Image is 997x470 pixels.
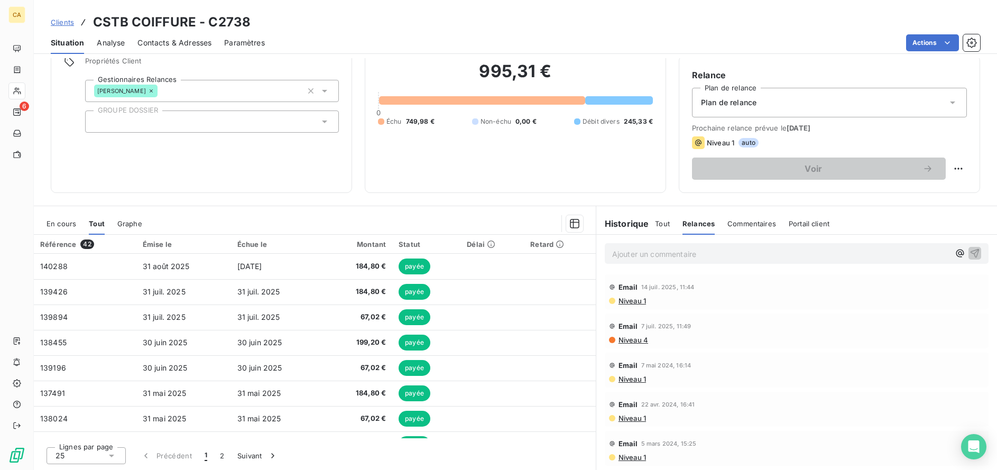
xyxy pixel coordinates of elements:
span: 7 mai 2024, 16:14 [641,362,691,368]
span: Email [618,283,638,291]
span: 67,02 € [331,312,386,322]
span: 6 [20,102,29,111]
span: Tout [89,219,105,228]
span: payée [399,360,430,376]
span: Niveau 1 [707,139,734,147]
span: payée [399,284,430,300]
button: 1 [198,445,214,467]
button: Suivant [231,445,284,467]
span: 31 mai 2025 [143,389,187,398]
button: 2 [214,445,230,467]
h2: 995,31 € [378,61,653,93]
span: 199,20 € [331,337,386,348]
span: Niveau 1 [617,375,646,383]
span: 31 juil. 2025 [237,287,280,296]
div: Montant [331,240,386,248]
span: 138455 [40,338,67,347]
span: 67,02 € [331,413,386,424]
span: 31 mai 2025 [237,389,281,398]
span: 5 mars 2024, 15:25 [641,440,697,447]
span: payée [399,385,430,401]
span: 42 [80,239,94,249]
span: Contacts & Adresses [137,38,211,48]
span: Prochaine relance prévue le [692,124,967,132]
span: 140288 [40,262,68,271]
div: Référence [40,239,130,249]
span: 0 [376,108,381,117]
span: Débit divers [583,117,620,126]
span: Paramètres [224,38,265,48]
span: 22 avr. 2024, 16:41 [641,401,695,408]
span: Analyse [97,38,125,48]
span: 31 mai 2025 [237,414,281,423]
div: Open Intercom Messenger [961,434,986,459]
span: 137491 [40,389,65,398]
span: payée [399,335,430,351]
span: 30 juin 2025 [237,338,282,347]
img: Logo LeanPay [8,447,25,464]
div: Échue le [237,240,319,248]
span: payée [399,436,430,452]
button: Voir [692,158,946,180]
span: [PERSON_NAME] [97,88,146,94]
span: Échu [386,117,402,126]
button: Actions [906,34,959,51]
div: CA [8,6,25,23]
span: 139894 [40,312,68,321]
h6: Historique [596,217,649,230]
span: 25 [56,450,64,461]
span: Niveau 1 [617,414,646,422]
span: Propriétés Client [85,57,339,71]
span: 7 juil. 2025, 11:49 [641,323,691,329]
span: Plan de relance [701,97,756,108]
h6: Relance [692,69,967,81]
button: Précédent [134,445,198,467]
span: 31 août 2025 [143,262,190,271]
span: Email [618,322,638,330]
span: Tout [655,219,670,228]
input: Ajouter une valeur [94,117,103,126]
span: 30 juin 2025 [143,338,188,347]
span: Email [618,361,638,370]
span: Graphe [117,219,142,228]
span: auto [738,138,759,148]
span: Niveau 1 [617,297,646,305]
span: payée [399,259,430,274]
div: Statut [399,240,454,248]
span: 245,33 € [624,117,653,126]
span: Non-échu [481,117,511,126]
span: 749,98 € [406,117,435,126]
span: 31 mai 2025 [143,414,187,423]
span: [DATE] [787,124,810,132]
span: 30 juin 2025 [237,363,282,372]
span: Email [618,400,638,409]
span: 139426 [40,287,68,296]
span: Niveau 1 [617,453,646,462]
span: 14 juil. 2025, 11:44 [641,284,695,290]
div: Retard [530,240,589,248]
span: 0,00 € [515,117,537,126]
span: Niveau 4 [617,336,648,344]
span: En cours [47,219,76,228]
span: Email [618,439,638,448]
span: Commentaires [727,219,776,228]
span: payée [399,309,430,325]
span: 184,80 € [331,287,386,297]
span: Clients [51,18,74,26]
span: 67,02 € [331,363,386,373]
span: 184,80 € [331,388,386,399]
span: 31 juil. 2025 [143,287,186,296]
div: Émise le [143,240,225,248]
input: Ajouter une valeur [158,86,166,96]
span: Voir [705,164,922,173]
span: 139196 [40,363,66,372]
span: 138024 [40,414,68,423]
span: 30 juin 2025 [143,363,188,372]
a: Clients [51,17,74,27]
h3: CSTB COIFFURE - C2738 [93,13,251,32]
span: Portail client [789,219,829,228]
span: 1 [205,450,207,461]
span: Relances [682,219,715,228]
span: payée [399,411,430,427]
div: Délai [467,240,518,248]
